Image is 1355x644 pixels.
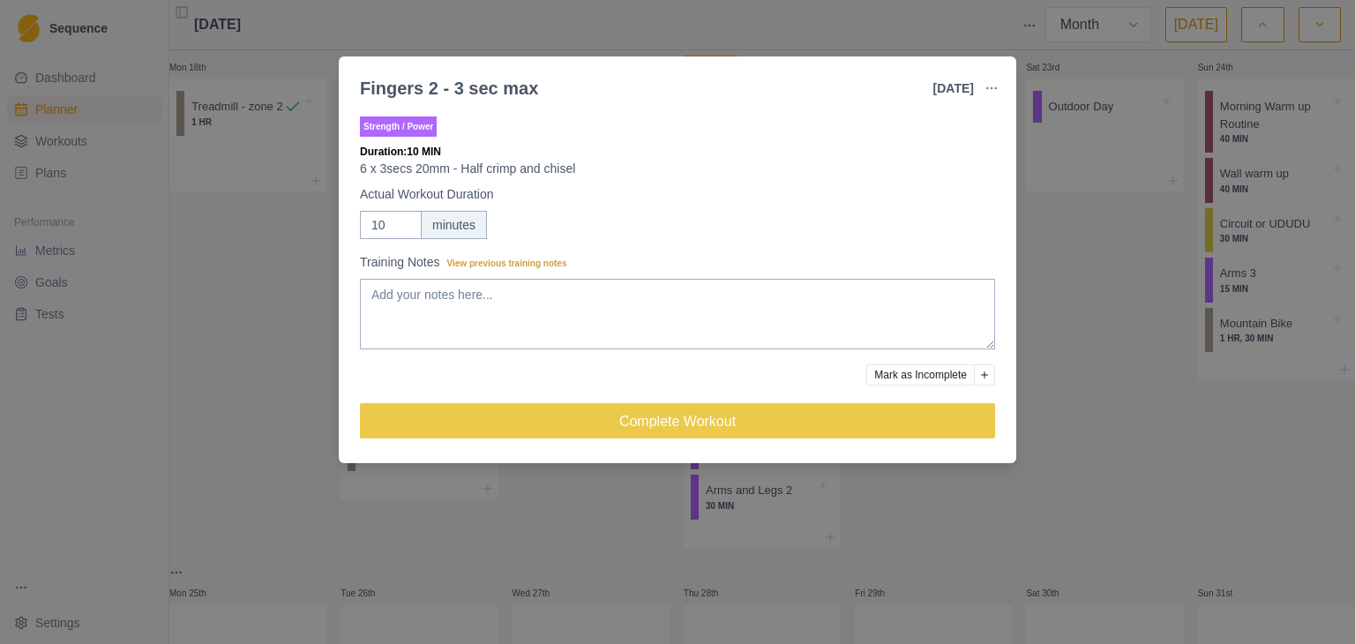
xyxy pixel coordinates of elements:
button: Add reason [974,364,995,386]
p: Strength / Power [360,116,437,137]
button: Complete Workout [360,403,995,438]
button: Mark as Incomplete [866,364,975,386]
p: Duration: 10 MIN [360,144,995,160]
div: minutes [421,211,487,239]
p: 6 x 3secs 20mm - Half crimp and chisel [360,160,995,178]
label: Training Notes [360,253,984,272]
label: Actual Workout Duration [360,185,984,204]
span: View previous training notes [447,258,567,268]
p: [DATE] [933,79,974,98]
div: Fingers 2 - 3 sec max [360,75,538,101]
